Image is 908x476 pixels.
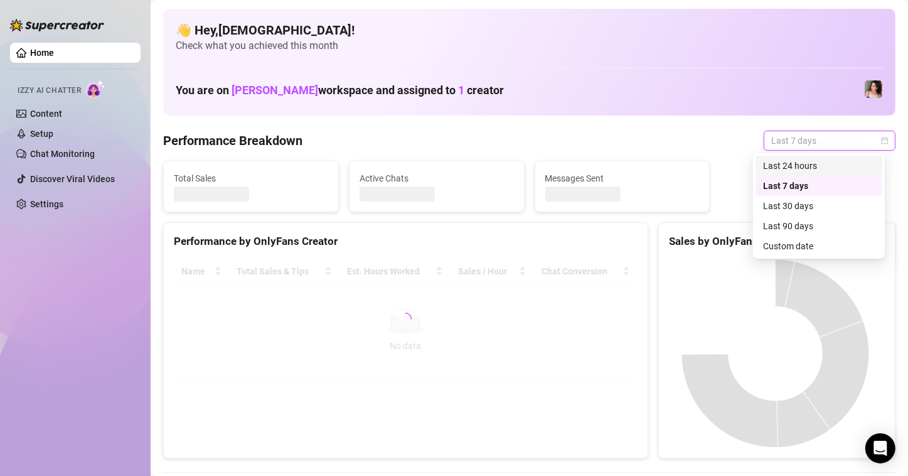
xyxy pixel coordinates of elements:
[763,239,875,253] div: Custom date
[30,174,115,184] a: Discover Viral Videos
[30,48,54,58] a: Home
[30,109,62,119] a: Content
[30,149,95,159] a: Chat Monitoring
[881,137,889,144] span: calendar
[865,80,882,98] img: Lauren
[756,196,882,216] div: Last 30 days
[763,199,875,213] div: Last 30 days
[174,233,638,250] div: Performance by OnlyFans Creator
[756,176,882,196] div: Last 7 days
[669,233,885,250] div: Sales by OnlyFans Creator
[30,199,63,209] a: Settings
[176,39,883,53] span: Check what you achieved this month
[756,216,882,236] div: Last 90 days
[771,131,888,150] span: Last 7 days
[397,310,414,327] span: loading
[30,129,53,139] a: Setup
[10,19,104,31] img: logo-BBDzfeDw.svg
[458,84,464,97] span: 1
[163,132,302,149] h4: Performance Breakdown
[763,179,875,193] div: Last 7 days
[545,171,700,185] span: Messages Sent
[756,156,882,176] div: Last 24 hours
[763,159,875,173] div: Last 24 hours
[232,84,318,97] span: [PERSON_NAME]
[176,21,883,39] h4: 👋 Hey, [DEMOGRAPHIC_DATA] !
[865,433,895,463] div: Open Intercom Messenger
[763,219,875,233] div: Last 90 days
[176,84,504,97] h1: You are on workspace and assigned to creator
[360,171,514,185] span: Active Chats
[174,171,328,185] span: Total Sales
[18,85,81,97] span: Izzy AI Chatter
[756,236,882,256] div: Custom date
[86,80,105,98] img: AI Chatter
